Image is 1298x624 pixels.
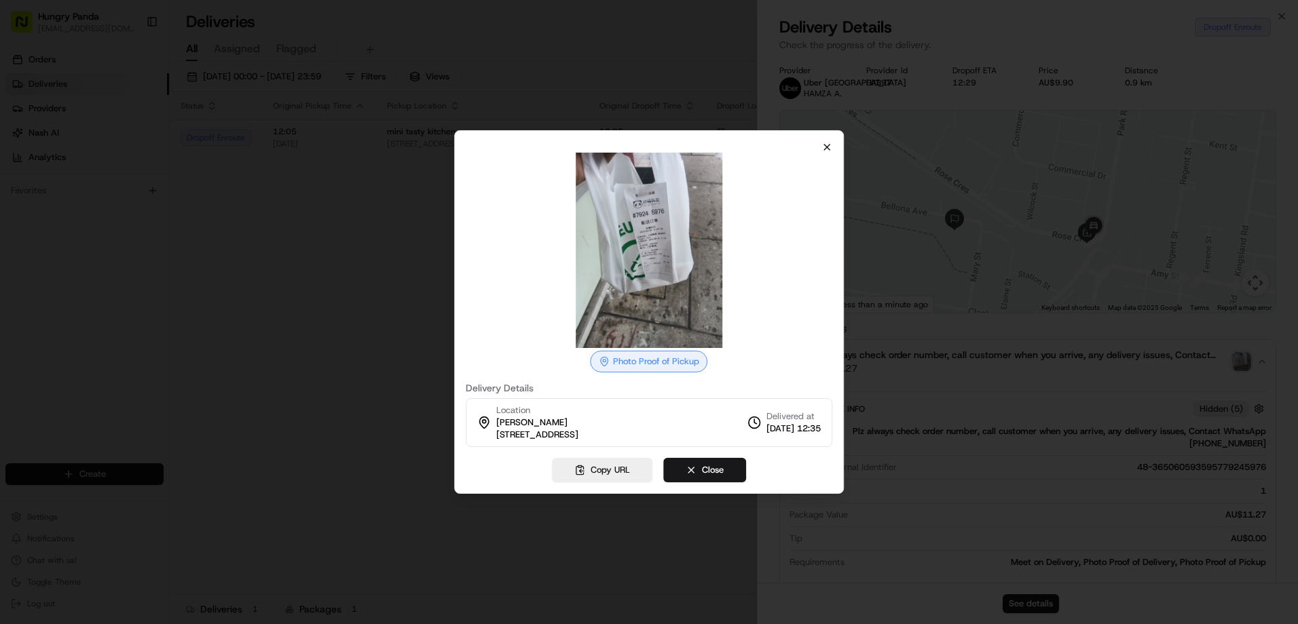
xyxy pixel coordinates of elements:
[61,130,223,143] div: Start new chat
[96,336,164,347] a: Powered byPylon
[766,410,821,423] span: Delivered at
[231,134,247,150] button: Start new chat
[8,298,109,322] a: 📗Knowledge Base
[115,305,126,315] div: 💻
[551,153,747,348] img: photo_proof_of_pickup image
[496,416,568,429] span: [PERSON_NAME]
[14,197,35,219] img: Bea Lacdao
[766,423,821,435] span: [DATE] 12:35
[14,176,74,187] div: Past conversations
[552,458,652,482] button: Copy URL
[27,211,38,222] img: 1736555255976-a54dd68f-1ca7-489b-9aae-adbdc363a1c4
[14,130,38,154] img: 1736555255976-a54dd68f-1ca7-489b-9aae-adbdc363a1c4
[663,458,746,482] button: Close
[120,210,153,221] span: 1:02 AM
[14,14,41,41] img: Nash
[14,54,247,76] p: Welcome 👋
[591,351,708,372] div: Photo Proof of Pickup
[29,130,53,154] img: 1753817452368-0c19585d-7be3-40d9-9a41-2dc781b3d1eb
[52,247,84,258] span: 8月15日
[14,305,24,315] div: 📗
[210,174,247,190] button: See all
[27,303,104,317] span: Knowledge Base
[35,87,224,102] input: Clear
[496,404,530,416] span: Location
[42,210,110,221] span: [PERSON_NAME]
[109,298,223,322] a: 💻API Documentation
[496,429,578,441] span: [STREET_ADDRESS]
[45,247,50,258] span: •
[466,383,832,393] label: Delivery Details
[128,303,218,317] span: API Documentation
[113,210,117,221] span: •
[135,336,164,347] span: Pylon
[61,143,187,154] div: We're available if you need us!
